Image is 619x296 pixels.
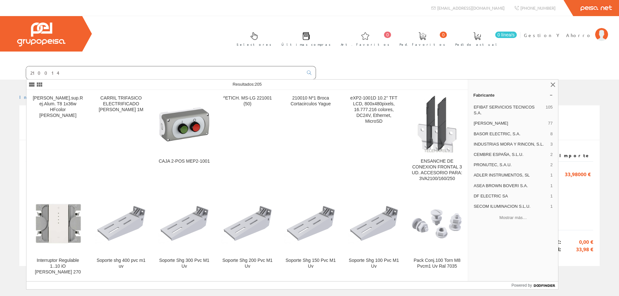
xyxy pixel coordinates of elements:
[474,120,545,126] span: [PERSON_NAME]
[468,90,558,100] a: Fabricante
[19,94,47,100] a: Inicio
[90,90,152,189] a: CARRIL TRIFASICO ELECTRIFICADO [PERSON_NAME] 1M
[19,274,600,280] div: © Grupo Peisa
[90,189,152,282] a: Soporte shg 400 pvc m1 uv Soporte shg 400 pvc m1 uv
[512,282,558,289] a: Powered by
[279,189,342,282] a: Soporte Shg 150 Pvc M1 Uv Soporte Shg 150 Pvc M1 Uv
[471,212,555,223] button: Mostrar más…
[158,204,211,243] img: Soporte Shg 300 Pvc M1 Uv
[230,27,275,50] a: Selectores
[550,183,553,189] span: 1
[158,158,211,164] div: CAJA 2-POS MEP2-1001
[550,172,553,178] span: 1
[561,238,593,246] span: 0,00 €
[153,189,216,282] a: Soporte Shg 300 Pvc M1 Uv Soporte Shg 300 Pvc M1 Uv
[524,32,592,38] span: Gestion Y Ahorro
[221,95,274,107] div: ^ETICH. MS-LG 221001 (50)
[411,204,463,243] img: Pack Conj.100 Torn M8 Pvcm1 Uv Ral 7035
[384,32,391,38] span: 0
[548,150,593,161] th: Importe
[32,201,84,247] img: Interruptor Regulable 1..10 iO Blanco Simon 270
[342,90,405,189] a: eXP2-1001D 10.2’’ TFT LCD, 800x480pixels, 16.777.216 colores, DC24V, Ethernet, MicroSD
[417,95,457,153] img: ENSANCHE DE CONEXION FRONTAL 3 UD. ACCESORIO PARA: 3VA2100/160/250
[474,131,548,137] span: BASOR ELECTRIC, S.A.
[348,204,400,243] img: Soporte Shg 100 Pvc M1 Uv
[26,189,89,282] a: Interruptor Regulable 1..10 iO Blanco Simon 270 Interruptor Regulable 1..10 iO [PERSON_NAME] 270
[237,41,271,48] span: Selectores
[455,41,499,48] span: Pedido actual
[95,204,147,243] img: Soporte shg 400 pvc m1 uv
[440,32,447,38] span: 0
[406,189,468,282] a: Pack Conj.100 Torn M8 Pvcm1 Uv Ral 7035 Pack Conj.100 Torn M8 Pvcm1 Uv Ral 7035
[95,258,147,269] div: Soporte shg 400 pvc m1 uv
[158,98,211,150] img: CAJA 2-POS MEP2-1001
[32,258,84,275] div: Interruptor Regulable 1..10 iO [PERSON_NAME] 270
[520,5,555,11] span: [PHONE_NUMBER]
[232,82,261,87] span: Resultados:
[26,66,303,79] input: Buscar ...
[26,90,89,189] a: [PERSON_NAME].sup.Rej.Alum. T8 1x36w HFcolor [PERSON_NAME]
[95,95,147,113] div: CARRIL TRIFASICO ELECTRIFICADO [PERSON_NAME] 1M
[275,27,334,50] a: Últimas compras
[474,141,548,147] span: INDUSTRIAS MORA Y RINCON, S.L.
[524,27,608,33] a: Gestion Y Ahorro
[221,204,274,243] img: Soporte Shg 200 Pvc M1 Uv
[221,258,274,269] div: Soporte Shg 200 Pvc M1 Uv
[284,204,337,243] img: Soporte Shg 150 Pvc M1 Uv
[342,189,405,282] a: Soporte Shg 100 Pvc M1 Uv Soporte Shg 100 Pvc M1 Uv
[550,141,553,147] span: 3
[550,152,553,158] span: 2
[26,230,593,261] div: Imp. RAEE: Imp. Total:
[550,193,553,199] span: 1
[341,41,389,48] span: Art. favoritos
[550,131,553,137] span: 8
[474,193,548,199] span: DF ELECTRIC SA
[26,112,225,136] span: [PERSON_NAME] #971/1083309 Fecha: [DATE] Cliente: 711700 - GESTION Y AHORRO EN LUZ, S.L.
[279,90,342,189] a: 210010 Nº1 Broca Cortacirculos Yague
[411,158,463,182] div: ENSANCHE DE CONEXION FRONTAL 3 UD. ACCESORIO PARA: 3VA2100/160/250
[495,32,517,38] span: 0 línea/s
[474,204,548,209] span: SECOM ILUMINACION S.L.U.
[348,258,400,269] div: Soporte Shg 100 Pvc M1 Uv
[281,41,331,48] span: Últimas compras
[512,282,532,288] span: Powered by
[348,95,400,124] div: eXP2-1001D 10.2’’ TFT LCD, 800x480pixels, 16.777.216 colores, DC24V, Ethernet, MicroSD
[548,120,553,126] span: 77
[284,95,337,107] div: 210010 Nº1 Broca Cortacirculos Yague
[474,183,548,189] span: ASEA BROWN BOVERI S.A.
[474,152,548,158] span: CEMBRE ESPAÑA, S.L.U.
[216,90,279,189] a: ^ETICH. MS-LG 221001 (50)
[561,246,593,253] span: 33,98 €
[158,258,211,269] div: Soporte Shg 300 Pvc M1 Uv
[399,41,445,48] span: Ped. favoritos
[284,258,337,269] div: Soporte Shg 150 Pvc M1 Uv
[545,104,553,116] span: 105
[32,95,84,119] div: [PERSON_NAME].sup.Rej.Alum. T8 1x36w HFcolor [PERSON_NAME]
[474,104,543,116] span: EFIBAT SERVICIOS TECNICOS S.A.
[550,204,553,209] span: 1
[474,172,548,178] span: ADLER INSTRUMENTOS, SL
[565,168,591,179] span: 33,98000 €
[153,90,216,189] a: CAJA 2-POS MEP2-1001 CAJA 2-POS MEP2-1001
[474,162,548,168] span: PRONUTEC, S.A.U.
[216,189,279,282] a: Soporte Shg 200 Pvc M1 Uv Soporte Shg 200 Pvc M1 Uv
[406,90,468,189] a: ENSANCHE DE CONEXION FRONTAL 3 UD. ACCESORIO PARA: 3VA2100/160/250 ENSANCHE DE CONEXION FRONTAL 3...
[411,258,463,269] div: Pack Conj.100 Torn M8 Pvcm1 Uv Ral 7035
[437,5,505,11] span: [EMAIL_ADDRESS][DOMAIN_NAME]
[550,162,553,168] span: 2
[17,23,65,46] img: Grupo Peisa
[255,82,262,87] span: 205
